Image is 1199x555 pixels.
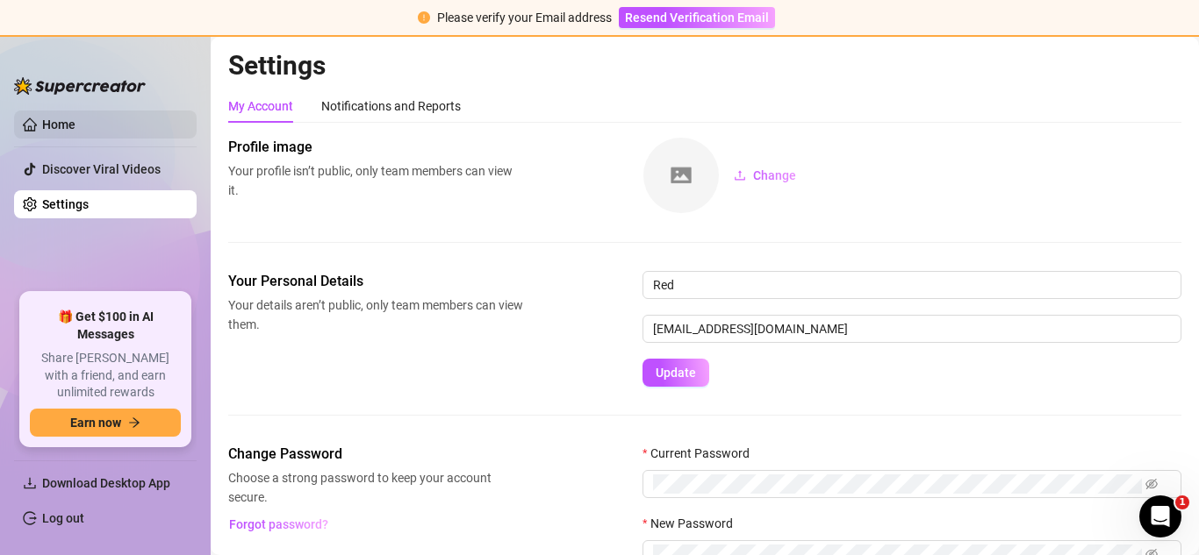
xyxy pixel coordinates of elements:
[30,350,181,402] span: Share [PERSON_NAME] with a friend, and earn unlimited rewards
[643,514,744,533] label: New Password
[228,271,523,292] span: Your Personal Details
[643,444,761,463] label: Current Password
[42,117,75,132] a: Home
[30,309,181,343] span: 🎁 Get $100 in AI Messages
[653,474,1142,494] input: Current Password
[625,11,769,25] span: Resend Verification Email
[321,96,461,116] div: Notifications and Reports
[70,416,121,430] span: Earn now
[42,162,161,176] a: Discover Viral Videos
[228,161,523,200] span: Your profile isn’t public, only team members can view it.
[30,409,181,437] button: Earn nowarrow-right
[42,511,84,525] a: Log out
[228,468,523,507] span: Choose a strong password to keep your account secure.
[228,137,523,158] span: Profile image
[753,168,796,182] span: Change
[643,315,1181,343] input: Enter new email
[643,271,1181,299] input: Enter name
[437,8,612,27] div: Please verify your Email address
[643,138,719,213] img: square-placeholder.png
[1145,478,1158,490] span: eye-invisible
[42,476,170,490] span: Download Desktop App
[228,444,523,465] span: Change Password
[128,416,140,429] span: arrow-right
[14,77,146,95] img: logo-BBDzfeDw.svg
[23,476,37,490] span: download
[643,359,709,387] button: Update
[229,517,328,531] span: Forgot password?
[1175,495,1189,509] span: 1
[656,366,696,380] span: Update
[228,510,328,538] button: Forgot password?
[720,161,810,189] button: Change
[619,7,775,28] button: Resend Verification Email
[228,295,523,334] span: Your details aren’t public, only team members can view them.
[228,96,293,116] div: My Account
[418,11,430,24] span: exclamation-circle
[1139,495,1181,537] iframe: Intercom live chat
[734,169,746,181] span: upload
[228,49,1181,82] h2: Settings
[42,197,89,211] a: Settings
